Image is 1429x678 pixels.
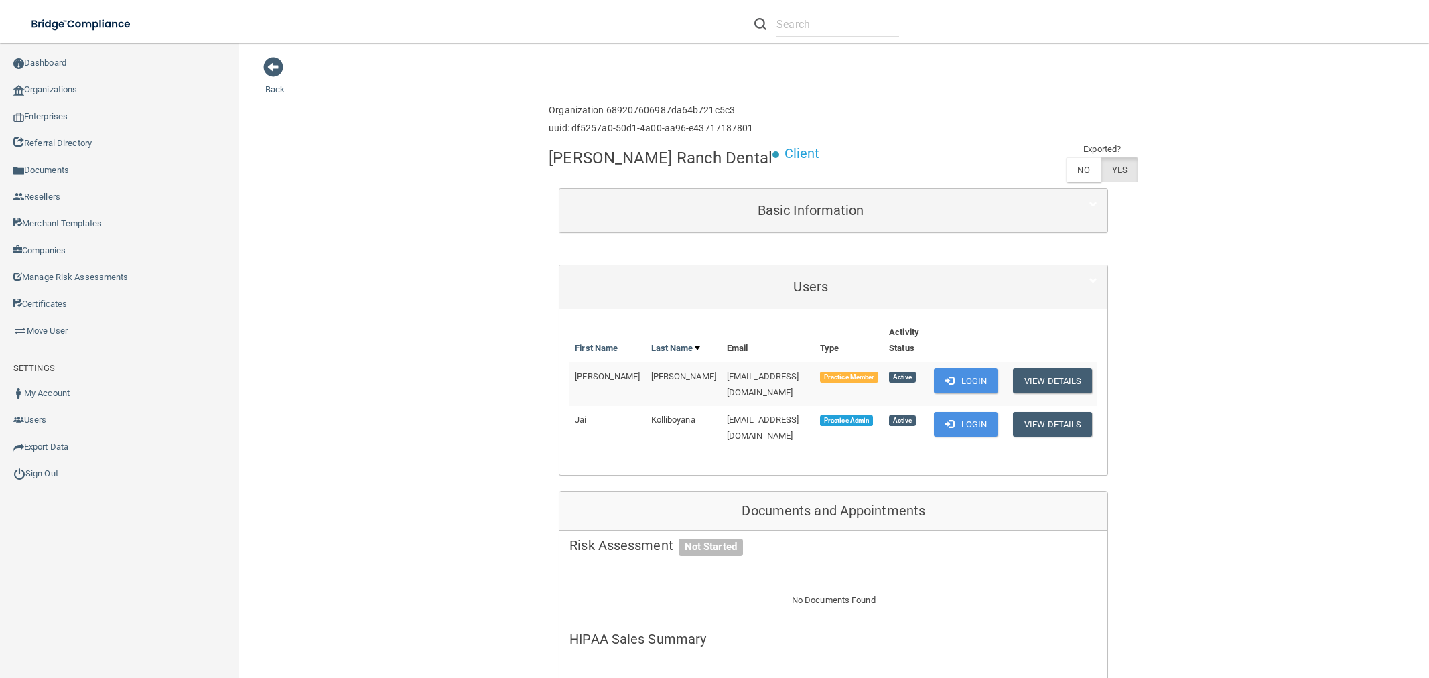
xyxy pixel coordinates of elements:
h5: HIPAA Sales Summary [569,632,1097,647]
button: Login [934,368,998,393]
span: Not Started [679,539,743,556]
a: Last Name [651,340,701,356]
h5: Risk Assessment [569,538,1097,553]
span: Kolliboyana [651,415,695,425]
span: Jai [575,415,586,425]
input: Search [776,12,899,37]
button: Login [934,412,998,437]
span: Practice Admin [820,415,873,426]
img: organization-icon.f8decf85.png [13,85,24,96]
span: [EMAIL_ADDRESS][DOMAIN_NAME] [727,371,799,397]
a: Basic Information [569,196,1097,226]
label: SETTINGS [13,360,55,377]
th: Email [722,319,815,362]
span: [PERSON_NAME] [575,371,640,381]
span: Practice Member [820,372,878,383]
button: View Details [1013,412,1092,437]
h6: uuid: df5257a0-50d1-4a00-aa96-e43717187801 [549,123,753,133]
img: briefcase.64adab9b.png [13,324,27,338]
img: ic-search.3b580494.png [754,18,766,30]
span: [EMAIL_ADDRESS][DOMAIN_NAME] [727,415,799,441]
p: Client [785,141,820,166]
img: icon-export.b9366987.png [13,442,24,452]
div: Documents and Appointments [559,492,1107,531]
img: ic_power_dark.7ecde6b1.png [13,468,25,480]
img: ic_user_dark.df1a06c3.png [13,388,24,399]
img: ic_dashboard_dark.d01f4a41.png [13,58,24,69]
button: View Details [1013,368,1092,393]
span: [PERSON_NAME] [651,371,716,381]
img: ic_reseller.de258add.png [13,192,24,202]
img: icon-documents.8dae5593.png [13,165,24,176]
a: First Name [575,340,618,356]
img: icon-users.e205127d.png [13,415,24,425]
a: Users [569,272,1097,302]
a: Back [265,68,285,94]
td: Exported? [1066,141,1138,157]
label: NO [1066,157,1100,182]
span: Active [889,415,916,426]
th: Type [815,319,884,362]
h4: [PERSON_NAME] Ranch Dental [549,149,772,167]
img: bridge_compliance_login_screen.278c3ca4.svg [20,11,143,38]
h6: Organization 689207606987da64b721c5c3 [549,105,753,115]
div: No Documents Found [559,576,1107,624]
th: Activity Status [884,319,929,362]
h5: Basic Information [569,203,1052,218]
label: YES [1101,157,1138,182]
h5: Users [569,279,1052,294]
span: Active [889,372,916,383]
img: enterprise.0d942306.png [13,113,24,122]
